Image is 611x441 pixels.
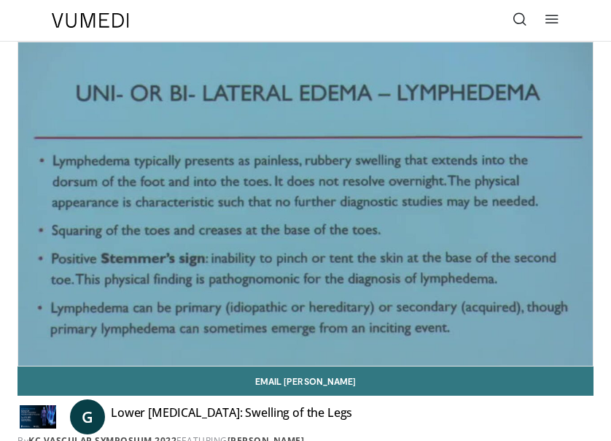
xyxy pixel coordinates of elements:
img: VuMedi Logo [52,13,129,28]
a: G [70,399,105,434]
a: Email [PERSON_NAME] [17,367,594,396]
img: KC Vascular Symposium 2022 [17,405,58,429]
h4: Lower [MEDICAL_DATA]: Swelling of the Legs [111,405,352,429]
video-js: Video Player [18,42,593,366]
